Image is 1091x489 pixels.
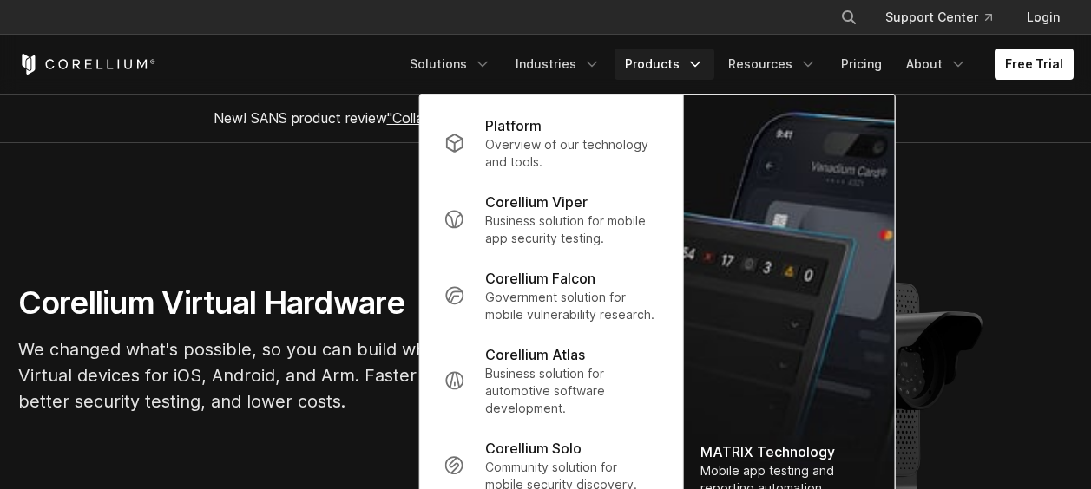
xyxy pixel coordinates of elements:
[871,2,1006,33] a: Support Center
[430,105,672,181] a: Platform Overview of our technology and tools.
[700,441,877,462] div: MATRIX Technology
[430,258,672,334] a: Corellium Falcon Government solution for mobile vulnerability research.
[485,438,582,459] p: Corellium Solo
[18,54,156,75] a: Corellium Home
[485,192,588,212] p: Corellium Viper
[430,181,672,258] a: Corellium Viper Business solution for mobile app security testing.
[387,109,787,127] a: "Collaborative Mobile App Security Development and Analysis"
[819,2,1074,33] div: Navigation Menu
[485,268,595,289] p: Corellium Falcon
[833,2,864,33] button: Search
[831,49,892,80] a: Pricing
[18,284,539,323] h1: Corellium Virtual Hardware
[18,336,539,414] p: We changed what's possible, so you can build what's next. Virtual devices for iOS, Android, and A...
[485,212,658,247] p: Business solution for mobile app security testing.
[485,289,658,323] p: Government solution for mobile vulnerability research.
[399,49,1074,80] div: Navigation Menu
[615,49,714,80] a: Products
[718,49,827,80] a: Resources
[505,49,611,80] a: Industries
[485,344,585,365] p: Corellium Atlas
[485,365,658,417] p: Business solution for automotive software development.
[896,49,977,80] a: About
[430,334,672,427] a: Corellium Atlas Business solution for automotive software development.
[995,49,1074,80] a: Free Trial
[485,136,658,171] p: Overview of our technology and tools.
[399,49,502,80] a: Solutions
[214,109,878,127] span: New! SANS product review now available.
[485,115,542,136] p: Platform
[1013,2,1074,33] a: Login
